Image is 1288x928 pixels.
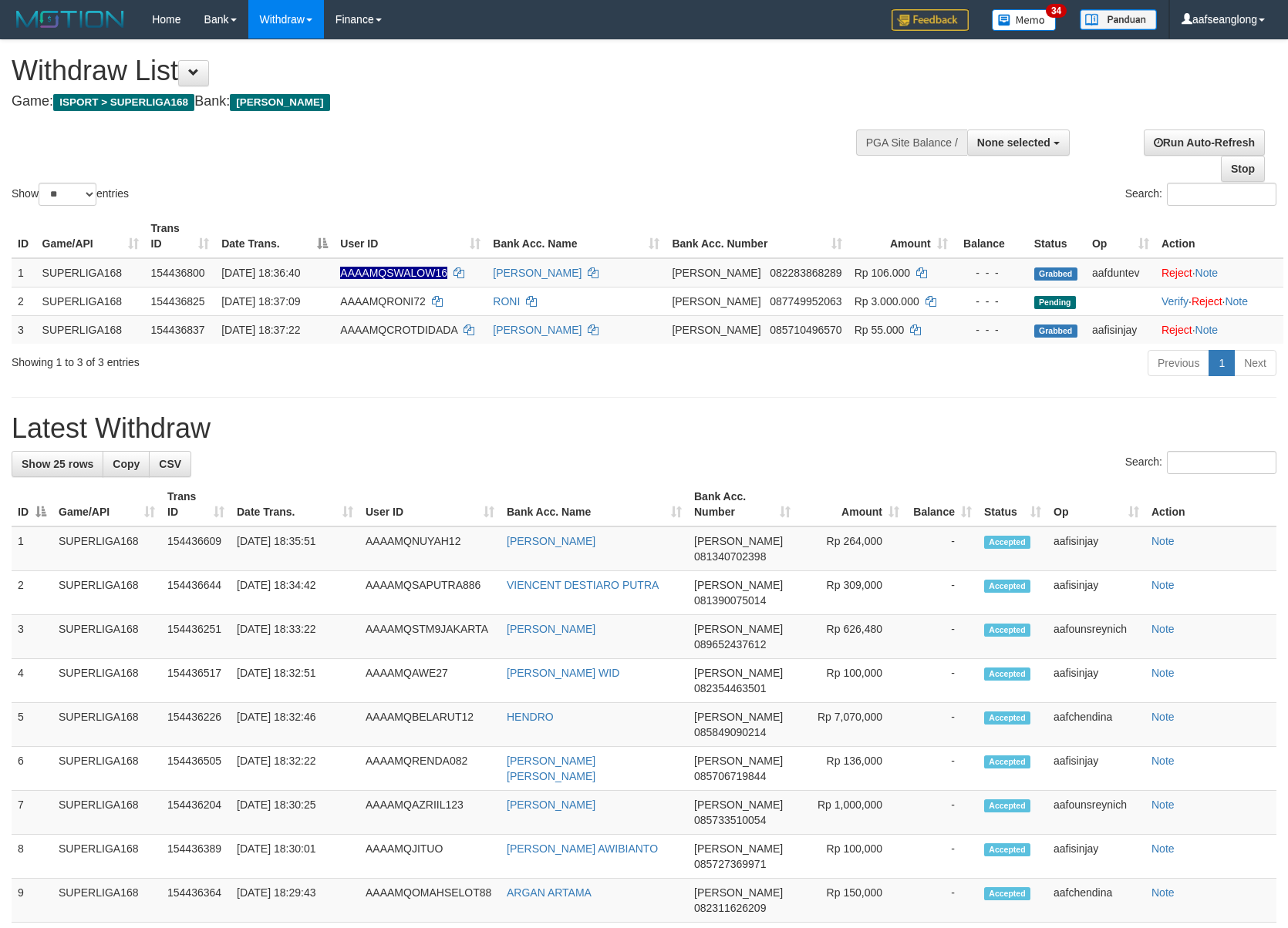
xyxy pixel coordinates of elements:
th: Op: activate to sort column ascending [1047,482,1145,526]
td: AAAAMQOMAHSELOT88 [359,879,501,923]
span: Accepted [984,536,1030,549]
a: Note [1151,623,1175,635]
th: ID: activate to sort column descending [12,482,52,526]
span: [PERSON_NAME] [694,623,783,635]
input: Search: [1167,183,1276,206]
a: [PERSON_NAME] AWIBIANTO [507,842,658,855]
a: Note [1195,267,1219,279]
td: SUPERLIGA168 [52,879,161,923]
span: Copy 081390075014 to clipboard [694,594,766,607]
span: Accepted [984,799,1030,812]
td: SUPERLIGA168 [52,526,161,571]
td: AAAAMQSTM9JAKARTA [359,615,501,659]
input: Search: [1167,451,1276,474]
td: 7 [12,791,52,835]
img: Feedback.jpg [892,9,969,31]
a: Note [1151,755,1175,767]
td: 154436226 [161,703,231,747]
th: Amount: activate to sort column ascending [797,482,905,526]
span: Copy [113,458,140,470]
td: 154436505 [161,747,231,791]
td: aafisinjay [1047,659,1145,703]
td: 3 [12,615,52,659]
a: Reject [1162,267,1192,279]
td: SUPERLIGA168 [36,287,145,315]
td: Rp 264,000 [797,526,905,571]
span: [PERSON_NAME] [694,667,783,679]
span: Accepted [984,580,1030,593]
span: Copy 082354463501 to clipboard [694,682,766,694]
td: SUPERLIGA168 [36,315,145,344]
a: Note [1195,324,1219,336]
a: VIENCENT DESTIARO PUTRA [507,579,659,591]
h4: Game: Bank: [12,94,843,109]
td: 154436389 [161,835,231,879]
a: Previous [1148,350,1209,376]
td: Rp 626,480 [797,615,905,659]
span: CSV [159,458,181,470]
span: AAAAMQCROTDIDADA [340,324,457,336]
td: aafisinjay [1047,526,1145,571]
td: 4 [12,659,52,703]
a: RONI [493,295,520,308]
th: Bank Acc. Name: activate to sort column ascending [501,482,688,526]
td: - [905,747,978,791]
span: Copy 082311626209 to clipboard [694,902,766,914]
img: Button%20Memo.svg [992,9,1057,31]
a: Run Auto-Refresh [1144,129,1265,156]
td: 154436609 [161,526,231,571]
a: Show 25 rows [12,451,103,477]
td: Rp 136,000 [797,747,905,791]
td: AAAAMQSAPUTRA886 [359,571,501,615]
td: 8 [12,835,52,879]
td: [DATE] 18:33:22 [231,615,359,659]
a: Note [1151,711,1175,723]
select: Showentries [39,183,96,206]
td: SUPERLIGA168 [52,835,161,879]
span: Accepted [984,843,1030,856]
td: 2 [12,287,36,315]
td: - [905,835,978,879]
td: aafchendina [1047,879,1145,923]
td: SUPERLIGA168 [52,659,161,703]
th: ID [12,214,36,258]
th: Op: activate to sort column ascending [1086,214,1155,258]
td: - [905,791,978,835]
td: Rp 100,000 [797,835,905,879]
img: MOTION_logo.png [12,8,129,31]
td: 6 [12,747,52,791]
div: PGA Site Balance / [856,129,967,156]
td: - [905,571,978,615]
td: 5 [12,703,52,747]
h1: Latest Withdraw [12,413,1276,444]
a: [PERSON_NAME] [507,535,595,547]
span: [PERSON_NAME] [230,94,329,111]
td: SUPERLIGA168 [52,747,161,791]
span: [PERSON_NAME] [694,711,783,723]
span: Copy 087749952063 to clipboard [770,295,841,308]
span: Accepted [984,711,1030,725]
span: [DATE] 18:37:22 [221,324,300,336]
span: 154436837 [151,324,205,336]
div: - - - [960,322,1022,338]
td: [DATE] 18:32:46 [231,703,359,747]
td: aafounsreynich [1047,615,1145,659]
td: - [905,615,978,659]
span: Grabbed [1034,267,1077,281]
td: aafisinjay [1047,747,1145,791]
td: AAAAMQJITUO [359,835,501,879]
span: [PERSON_NAME] [672,267,760,279]
a: Next [1234,350,1276,376]
th: Action [1145,482,1276,526]
td: SUPERLIGA168 [36,258,145,287]
a: Reject [1162,324,1192,336]
td: aafisinjay [1086,315,1155,344]
span: [DATE] 18:37:09 [221,295,300,308]
a: [PERSON_NAME] [507,799,595,811]
a: Note [1151,886,1175,899]
span: [PERSON_NAME] [672,295,760,308]
span: [DATE] 18:36:40 [221,267,300,279]
div: - - - [960,294,1022,309]
td: Rp 100,000 [797,659,905,703]
td: 1 [12,526,52,571]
